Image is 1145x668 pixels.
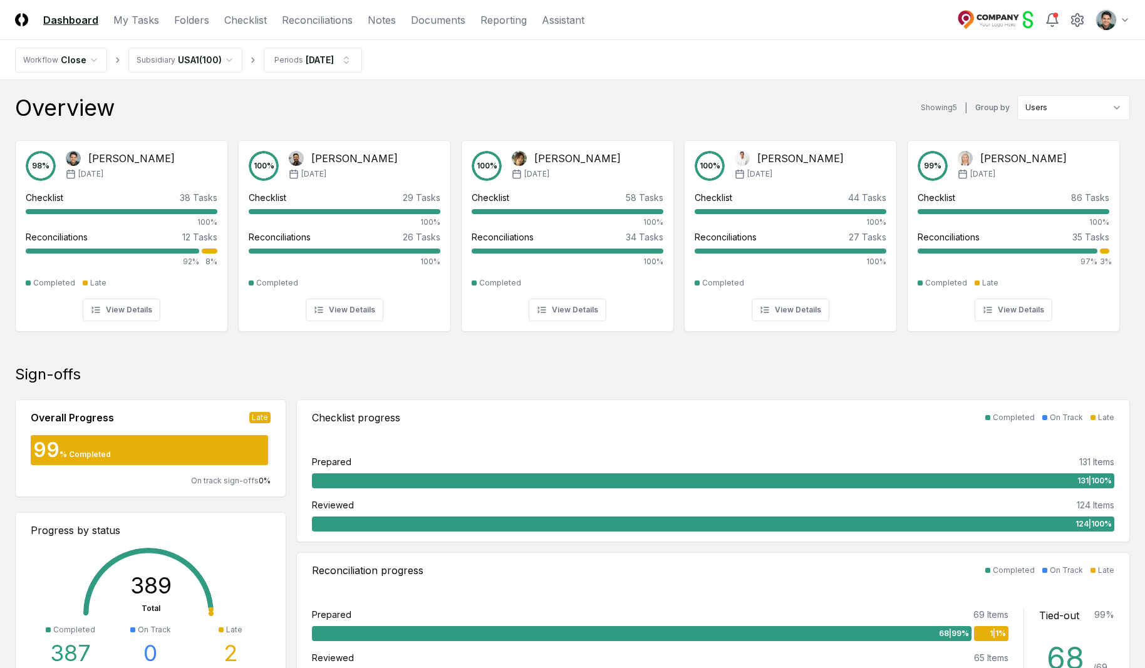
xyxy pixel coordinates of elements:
[90,277,106,289] div: Late
[31,440,60,460] div: 99
[249,230,311,244] div: Reconciliations
[311,151,398,166] div: [PERSON_NAME]
[747,168,772,180] span: [DATE]
[180,191,217,204] div: 38 Tasks
[224,13,267,28] a: Checklist
[174,13,209,28] a: Folders
[15,130,228,332] a: 98%Arthur Cook[PERSON_NAME][DATE]Checklist38 Tasks100%Reconciliations12 Tasks92%8%CompletedLateVi...
[26,191,63,204] div: Checklist
[626,230,663,244] div: 34 Tasks
[993,565,1035,576] div: Completed
[1100,256,1109,267] div: 3%
[939,628,969,639] span: 68 | 99 %
[31,410,114,425] div: Overall Progress
[480,13,527,28] a: Reporting
[306,53,334,66] div: [DATE]
[695,256,886,267] div: 100%
[472,217,663,228] div: 100%
[1077,475,1112,486] span: 131 | 100 %
[264,48,362,73] button: Periods[DATE]
[312,498,354,511] div: Reviewed
[1094,608,1114,623] div: 99 %
[306,299,383,321] button: View Details
[312,563,423,578] div: Reconciliation progress
[312,608,351,621] div: Prepared
[312,455,351,468] div: Prepared
[757,151,844,166] div: [PERSON_NAME]
[918,230,980,244] div: Reconciliations
[918,217,1109,228] div: 100%
[249,256,440,267] div: 100%
[982,277,998,289] div: Late
[684,130,897,332] a: 100%Jonas Reyes[PERSON_NAME][DATE]Checklist44 Tasks100%Reconciliations27 Tasks100%CompletedView D...
[312,410,400,425] div: Checklist progress
[534,151,621,166] div: [PERSON_NAME]
[1079,455,1114,468] div: 131 Items
[974,651,1008,664] div: 65 Items
[66,151,81,166] img: Arthur Cook
[735,151,750,166] img: Jonas Reyes
[259,476,271,485] span: 0 %
[289,151,304,166] img: Fausto Lucero
[249,191,286,204] div: Checklist
[849,230,886,244] div: 27 Tasks
[296,399,1130,542] a: Checklist progressCompletedOn TrackLatePrepared131 Items131|100%Reviewed124 Items124|100%
[958,151,973,166] img: Shelby Cooper
[965,101,968,115] div: |
[1096,10,1116,30] img: d09822cc-9b6d-4858-8d66-9570c114c672_298d096e-1de5-4289-afae-be4cc58aa7ae.png
[970,168,995,180] span: [DATE]
[1071,191,1109,204] div: 86 Tasks
[191,476,259,485] span: On track sign-offs
[848,191,886,204] div: 44 Tasks
[43,13,98,28] a: Dashboard
[83,299,160,321] button: View Details
[137,54,175,66] div: Subsidiary
[53,624,95,635] div: Completed
[15,364,1130,384] div: Sign-offs
[702,277,744,289] div: Completed
[907,130,1120,332] a: 99%Shelby Cooper[PERSON_NAME][DATE]Checklist86 Tasks100%Reconciliations35 Tasks97%3%CompletedLate...
[695,217,886,228] div: 100%
[1050,412,1083,423] div: On Track
[918,256,1097,267] div: 97%
[918,191,955,204] div: Checklist
[88,151,175,166] div: [PERSON_NAME]
[23,54,58,66] div: Workflow
[472,230,534,244] div: Reconciliations
[202,256,217,267] div: 8%
[15,95,115,120] div: Overview
[224,640,238,665] div: 2
[980,151,1067,166] div: [PERSON_NAME]
[33,277,75,289] div: Completed
[975,104,1010,111] label: Group by
[695,230,757,244] div: Reconciliations
[78,168,103,180] span: [DATE]
[524,168,549,180] span: [DATE]
[1077,498,1114,511] div: 124 Items
[282,13,353,28] a: Reconciliations
[472,256,663,267] div: 100%
[957,10,1035,30] img: Sage Intacct Demo logo
[50,640,91,665] div: 387
[60,449,111,460] div: % Completed
[973,608,1008,621] div: 69 Items
[226,624,242,635] div: Late
[1098,412,1114,423] div: Late
[15,48,362,73] nav: breadcrumb
[249,412,271,423] div: Late
[626,191,663,204] div: 58 Tasks
[15,13,28,26] img: Logo
[249,217,440,228] div: 100%
[113,13,159,28] a: My Tasks
[238,130,451,332] a: 100%Fausto Lucero[PERSON_NAME][DATE]Checklist29 Tasks100%Reconciliations26 Tasks100%CompletedView...
[479,277,521,289] div: Completed
[403,191,440,204] div: 29 Tasks
[542,13,584,28] a: Assistant
[1098,565,1114,576] div: Late
[1050,565,1083,576] div: On Track
[411,13,465,28] a: Documents
[461,130,674,332] a: 100%Jane Liu[PERSON_NAME][DATE]Checklist58 Tasks100%Reconciliations34 Tasks100%CompletedView Details
[26,217,217,228] div: 100%
[472,191,509,204] div: Checklist
[403,230,440,244] div: 26 Tasks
